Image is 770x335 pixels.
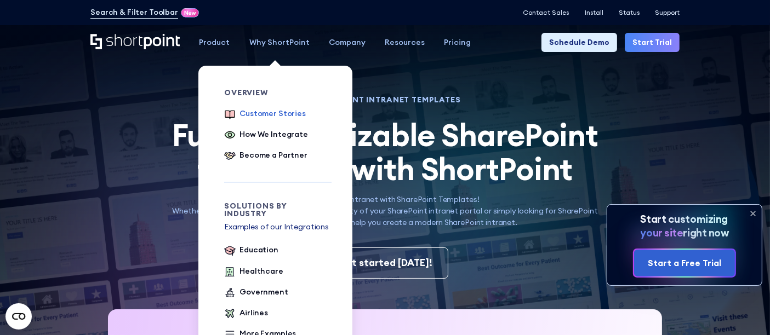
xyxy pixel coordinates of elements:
[585,9,603,16] a: Install
[619,9,640,16] a: Status
[199,37,230,48] div: Product
[434,33,480,52] a: Pricing
[444,37,471,48] div: Pricing
[239,244,278,256] div: Education
[224,265,283,279] a: Healthcare
[224,129,308,142] a: How We Integrate
[239,307,268,319] div: Airlines
[224,286,288,299] a: Government
[239,149,307,161] div: Become a Partner
[385,37,425,48] div: Resources
[224,149,307,163] a: Become a Partner
[160,96,611,103] h1: SHAREPOINT INTRANET TEMPLATES
[375,33,434,52] a: Resources
[224,244,278,257] a: Education
[224,89,332,96] div: Overview
[224,202,332,217] div: Solutions by Industry
[715,282,770,335] iframe: Chat Widget
[172,115,598,188] span: Fully customizable SharePoint templates with ShortPoint
[338,256,432,270] div: Get started [DATE]!
[634,250,735,276] a: Start a Free Trial
[239,108,306,119] div: Customer Stories
[90,34,180,50] a: Home
[224,307,268,320] a: Airlines
[224,108,306,121] a: Customer Stories
[319,33,375,52] a: Company
[625,33,680,52] a: Start Trial
[90,7,178,18] a: Search & Filter Toolbar
[239,129,308,140] div: How We Integrate
[224,221,332,233] p: Examples of our Integrations
[329,37,366,48] div: Company
[239,33,319,52] a: Why ShortPoint
[239,286,288,298] div: Government
[239,265,283,277] div: Healthcare
[160,194,611,228] p: Transform your Intranet with SharePoint Templates! Whether you're looking to improve the function...
[249,37,310,48] div: Why ShortPoint
[190,33,239,52] a: Product
[648,257,721,270] div: Start a Free Trial
[5,303,32,330] button: Open CMP widget
[322,247,448,278] a: Get started [DATE]!
[523,9,569,16] a: Contact Sales
[541,33,617,52] a: Schedule Demo
[655,9,680,16] a: Support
